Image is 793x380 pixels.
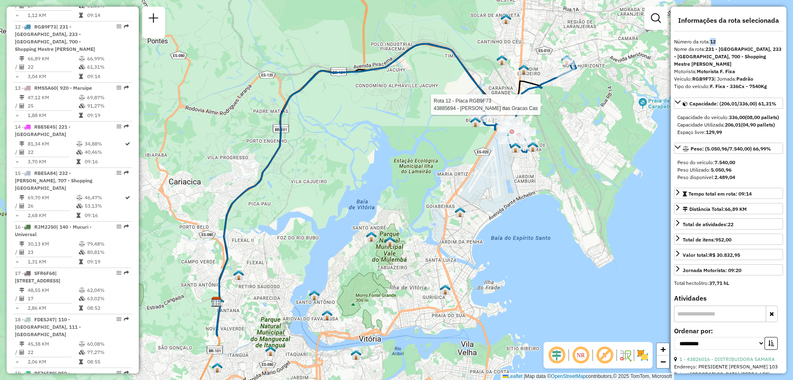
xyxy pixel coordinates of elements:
[674,203,783,214] a: Distância Total:66,89 KM
[79,296,85,301] i: % de utilização da cubagem
[715,159,735,165] strong: 7.540,00
[677,159,735,165] span: Peso do veículo:
[15,170,93,191] span: 15 -
[524,373,525,379] span: |
[27,102,78,110] td: 25
[674,143,783,154] a: Peso: (5.050,96/7.540,00) 66,99%
[636,349,649,362] img: Exibir/Ocultar setores
[689,100,776,107] span: Capacidade: (206,01/336,00) 61,31%
[674,370,783,378] div: Bairro: [GEOGRAPHIC_DATA] (SERRA / ES)
[87,340,128,348] td: 60,08%
[116,370,121,375] em: Opções
[116,270,121,275] em: Opções
[79,288,85,293] i: % de utilização do peso
[728,221,734,227] strong: 22
[34,224,56,230] span: RJM2J50
[27,294,78,303] td: 17
[674,264,783,275] a: Jornada Motorista: 09:20
[125,141,130,146] i: Rota otimizada
[233,270,244,280] img: Simulação- Vila Prudencio
[674,75,783,83] div: Veículo:
[19,342,24,347] i: Distância Total
[309,290,320,301] img: Simulação- Ilha
[510,142,521,153] img: Simulação- Bairro de Fatima
[125,195,130,200] i: Rota otimizada
[15,124,71,137] span: | 221 - [GEOGRAPHIC_DATA]
[124,170,129,175] em: Rota exportada
[674,155,783,184] div: Peso: (5.050,96/7.540,00) 66,99%
[84,202,124,210] td: 53,13%
[15,224,92,237] span: 16 -
[15,294,19,303] td: /
[27,140,76,148] td: 81,34 KM
[571,345,591,365] span: Ocultar NR
[27,240,78,248] td: 30,13 KM
[87,348,128,356] td: 77,27%
[19,288,24,293] i: Distância Total
[501,14,511,24] img: 511 UDC Light WCL S. Jose Anchieta
[683,236,731,244] div: Total de itens:
[87,258,128,266] td: 09:19
[34,170,56,176] span: RBE5A84
[15,248,19,256] td: /
[619,349,632,362] img: Fluxo de ruas
[677,166,780,174] div: Peso Utilizado:
[15,11,19,19] td: =
[27,158,76,166] td: 3,70 KM
[27,202,76,210] td: 26
[116,85,121,90] em: Opções
[503,373,522,379] a: Leaflet
[15,358,19,366] td: =
[27,304,78,312] td: 2,86 KM
[561,55,572,65] img: Simulação- Novo Horizonte
[87,286,128,294] td: 62,04%
[674,188,783,199] a: Tempo total em rota: 09:14
[15,316,81,337] span: 18 -
[87,72,128,81] td: 09:14
[34,124,55,130] span: RBE5E45
[19,195,24,200] i: Distância Total
[660,344,666,354] span: +
[595,345,615,365] span: Exibir rótulo
[366,231,377,242] img: 517 UDC Light WCL Sao Pedro
[674,280,783,287] div: Total hectolitro:
[124,85,129,90] em: Rota exportada
[19,65,24,69] i: Total de Atividades
[657,343,669,356] a: Zoom in
[674,249,783,260] a: Valor total:R$ 30.832,95
[765,337,778,350] button: Ordem crescente
[116,317,121,322] em: Opções
[15,224,92,237] span: | 140 - Mucuri - Universal
[657,356,669,368] a: Zoom out
[34,24,56,30] span: RGB9F73
[470,117,481,127] img: 525 UDC Light WCL Jd. Carapina
[674,45,783,68] div: Nome da rota:
[527,141,538,152] img: 526 UDC Light WCL Jd. Camburi
[19,241,24,246] i: Distância Total
[124,124,129,129] em: Rota exportada
[15,170,93,191] span: | 232 - [PERSON_NAME], 707 - Shopping [GEOGRAPHIC_DATA]
[116,124,121,129] em: Opções
[76,150,83,155] i: % de utilização da cubagem
[674,326,783,336] label: Ordenar por:
[79,306,83,311] i: Tempo total em rota
[322,310,332,320] img: 524 UDC Light WCL Caratoira
[27,63,78,71] td: 22
[116,24,121,29] em: Opções
[79,359,83,364] i: Tempo total em rota
[79,103,85,108] i: % de utilização da cubagem
[729,114,745,120] strong: 336,00
[57,85,92,91] span: | 920 - Maruipe
[87,111,128,119] td: 09:19
[79,56,85,61] i: % de utilização do peso
[440,284,451,295] img: Simulação- Santa Lucia
[87,63,128,71] td: 61,31%
[385,236,395,247] img: Simulação- Parque Natural
[27,348,78,356] td: 22
[116,170,121,175] em: Opções
[19,141,24,146] i: Distância Total
[87,248,128,256] td: 80,81%
[15,63,19,71] td: /
[27,211,76,220] td: 2,68 KM
[27,111,78,119] td: 1,88 KM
